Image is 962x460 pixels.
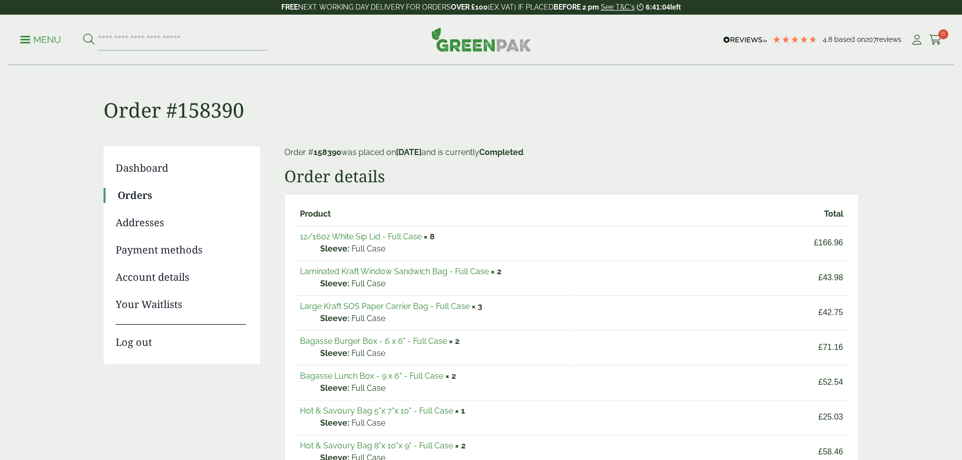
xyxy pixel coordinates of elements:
[455,406,465,416] strong: × 1
[929,32,942,47] a: 0
[819,378,843,386] bdi: 52.54
[572,203,849,225] th: Total
[772,35,818,44] div: 4.79 Stars
[320,417,349,429] strong: Sleeve:
[284,146,859,159] p: Order # was placed on and is currently .
[553,3,599,11] strong: BEFORE 2 pm
[819,447,843,456] bdi: 58.46
[819,308,843,317] bdi: 42.75
[823,35,834,43] span: 4.8
[294,203,572,225] th: Product
[445,371,456,381] strong: × 2
[118,188,246,203] a: Orders
[865,35,877,43] span: 207
[819,308,823,317] span: £
[300,232,422,241] a: 12/16oz White Sip Lid - Full Case
[300,441,453,450] a: Hot & Savoury Bag 8"x 10"x 9" - Full Case
[431,27,531,52] img: GreenPak Supplies
[910,35,923,45] i: My Account
[455,441,466,450] strong: × 2
[819,413,823,421] span: £
[819,447,823,456] span: £
[670,3,681,11] span: left
[116,270,246,285] a: Account details
[300,371,443,381] a: Bagasse Lunch Box - 9 x 6" - Full Case
[284,167,859,186] h2: Order details
[320,382,349,394] strong: Sleeve:
[479,147,523,157] mark: Completed
[320,313,349,325] strong: Sleeve:
[300,406,453,416] a: Hot & Savoury Bag 5"x 7"x 10" - Full Case
[320,278,349,290] strong: Sleeve:
[814,238,843,247] bdi: 166.96
[320,243,566,255] p: Full Case
[320,278,566,290] p: Full Case
[938,29,948,39] span: 0
[281,3,298,11] strong: FREE
[300,267,489,276] a: Laminated Kraft Window Sandwich Bag - Full Case
[320,382,566,394] p: Full Case
[819,273,843,282] bdi: 43.98
[20,34,61,44] a: Menu
[314,147,341,157] mark: 158390
[819,343,843,351] bdi: 71.16
[819,413,843,421] bdi: 25.03
[396,147,422,157] mark: [DATE]
[320,243,349,255] strong: Sleeve:
[116,324,246,350] a: Log out
[116,297,246,312] a: Your Waitlists
[814,238,819,247] span: £
[104,66,859,122] h1: Order #158390
[929,35,942,45] i: Cart
[449,336,460,346] strong: × 2
[646,3,670,11] span: 6:41:04
[723,36,767,43] img: REVIEWS.io
[819,343,823,351] span: £
[424,232,435,241] strong: × 8
[819,273,823,282] span: £
[451,3,488,11] strong: OVER £100
[116,242,246,258] a: Payment methods
[834,35,865,43] span: Based on
[819,378,823,386] span: £
[116,215,246,230] a: Addresses
[300,336,447,346] a: Bagasse Burger Box - 6 x 6" - Full Case
[320,313,566,325] p: Full Case
[320,417,566,429] p: Full Case
[877,35,901,43] span: reviews
[20,34,61,46] p: Menu
[320,347,566,360] p: Full Case
[116,161,246,176] a: Dashboard
[491,267,501,276] strong: × 2
[472,301,482,311] strong: × 3
[320,347,349,360] strong: Sleeve:
[300,301,470,311] a: Large Kraft SOS Paper Carrier Bag - Full Case
[601,3,635,11] a: See T&C's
